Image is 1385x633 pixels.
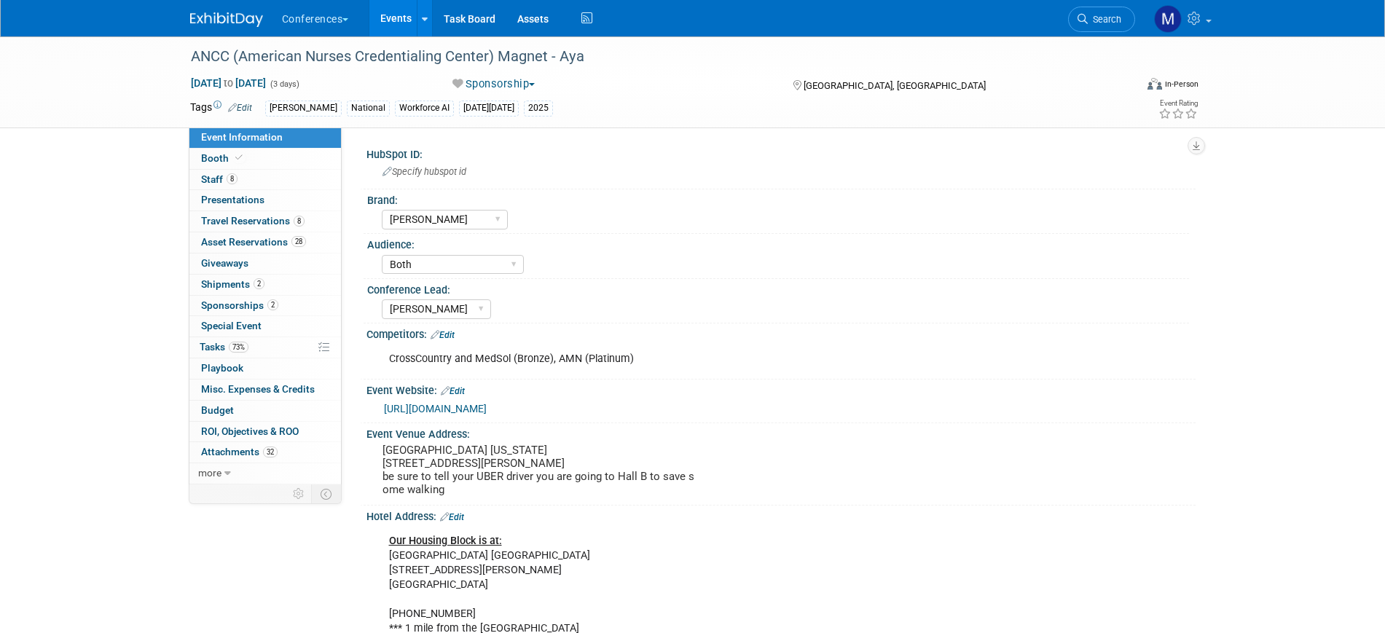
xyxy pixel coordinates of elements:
a: Edit [228,103,252,113]
span: 8 [294,216,305,227]
span: Sponsorships [201,299,278,311]
span: 2 [267,299,278,310]
a: Misc. Expenses & Credits [189,380,341,400]
td: Toggle Event Tabs [311,484,341,503]
div: [DATE][DATE] [459,101,519,116]
a: Asset Reservations28 [189,232,341,253]
div: Hotel Address: [366,506,1196,524]
div: Event Format [1049,76,1199,98]
span: [DATE] [DATE] [190,76,267,90]
td: Tags [190,100,252,117]
span: Presentations [201,194,264,205]
div: Workforce AI [395,101,454,116]
a: Budget [189,401,341,421]
a: Edit [440,512,464,522]
a: [URL][DOMAIN_NAME] [384,403,487,414]
div: Brand: [367,189,1189,208]
div: 2025 [524,101,553,116]
img: Marygrace LeGros [1154,5,1182,33]
a: Staff8 [189,170,341,190]
a: Edit [441,386,465,396]
a: Presentations [189,190,341,211]
span: Specify hubspot id [382,166,466,177]
img: ExhibitDay [190,12,263,27]
td: Personalize Event Tab Strip [286,484,312,503]
span: Special Event [201,320,262,331]
div: ANCC (American Nurses Credentialing Center) Magnet - Aya [186,44,1113,70]
a: Search [1068,7,1135,32]
span: 28 [291,236,306,247]
span: [GEOGRAPHIC_DATA], [GEOGRAPHIC_DATA] [804,80,986,91]
div: CrossCountry and MedSol (Bronze), AMN (Platinum) [379,345,1035,374]
span: Budget [201,404,234,416]
div: Audience: [367,234,1189,252]
span: 2 [254,278,264,289]
span: Tasks [200,341,248,353]
a: Tasks73% [189,337,341,358]
a: Sponsorships2 [189,296,341,316]
b: Our Housing Block is at: [389,535,502,547]
a: more [189,463,341,484]
span: to [221,77,235,89]
button: Sponsorship [447,76,541,92]
div: National [347,101,390,116]
span: 8 [227,173,238,184]
a: Giveaways [189,253,341,274]
span: Event Information [201,131,283,143]
span: Playbook [201,362,243,374]
span: Staff [201,173,238,185]
div: Event Venue Address: [366,423,1196,441]
a: Playbook [189,358,341,379]
a: Shipments2 [189,275,341,295]
span: ROI, Objectives & ROO [201,425,299,437]
span: Shipments [201,278,264,290]
a: Edit [431,330,455,340]
a: Travel Reservations8 [189,211,341,232]
span: Travel Reservations [201,215,305,227]
span: Attachments [201,446,278,457]
span: Misc. Expenses & Credits [201,383,315,395]
img: Format-Inperson.png [1147,78,1162,90]
div: In-Person [1164,79,1198,90]
span: more [198,467,221,479]
a: Booth [189,149,341,169]
a: Event Information [189,127,341,148]
span: (3 days) [269,79,299,89]
span: Asset Reservations [201,236,306,248]
div: HubSpot ID: [366,143,1196,162]
span: Search [1088,14,1121,25]
div: Event Website: [366,380,1196,398]
span: Booth [201,152,246,164]
span: 73% [229,342,248,353]
a: Attachments32 [189,442,341,463]
div: Competitors: [366,323,1196,342]
a: Special Event [189,316,341,337]
div: Event Rating [1158,100,1198,107]
span: Giveaways [201,257,248,269]
i: Booth reservation complete [235,154,243,162]
div: [PERSON_NAME] [265,101,342,116]
div: Conference Lead: [367,279,1189,297]
a: ROI, Objectives & ROO [189,422,341,442]
pre: [GEOGRAPHIC_DATA] [US_STATE] [STREET_ADDRESS][PERSON_NAME] be sure to tell your UBER driver you a... [382,444,696,496]
span: 32 [263,447,278,457]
